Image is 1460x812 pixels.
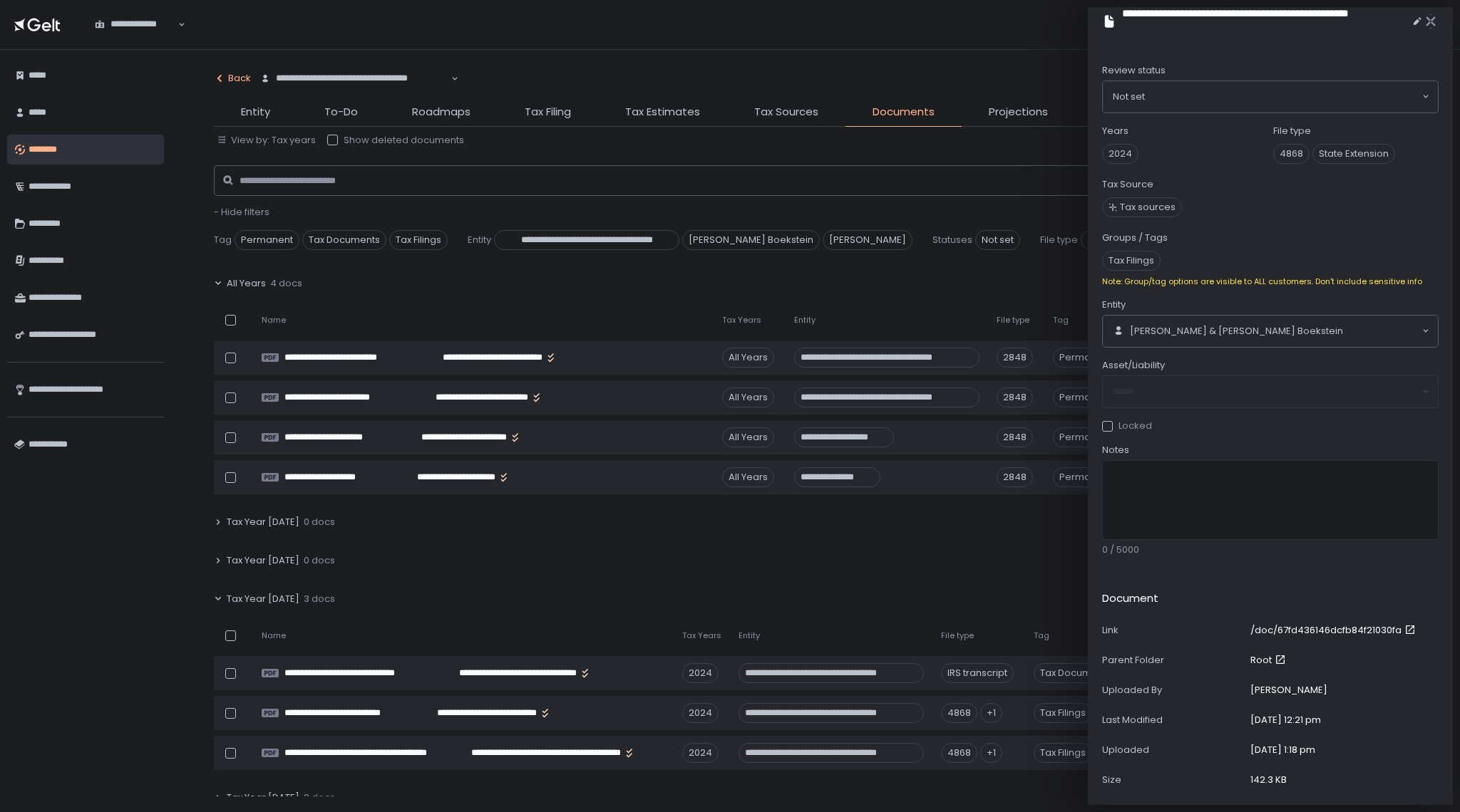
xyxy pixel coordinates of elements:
span: Entity [739,630,760,641]
button: View by: Tax years [217,134,316,147]
div: 2848 [997,427,1033,447]
span: 0 docs [304,516,335,529]
div: 2848 [997,348,1033,368]
div: All Years [722,427,774,447]
label: Groups / Tags [1102,231,1168,244]
span: 0 docs [304,554,335,567]
span: Statuses [932,234,972,246]
span: Tax Filings [389,230,448,250]
a: Root [1250,654,1289,667]
span: - Hide filters [214,205,269,219]
span: Tax Year [DATE] [227,554,299,567]
span: File type [1040,234,1078,246]
label: Years [1102,125,1129,137]
span: 4868 [1273,144,1310,164]
div: 0 / 5000 [1102,543,1439,556]
div: IRS transcript [941,663,1014,683]
span: Permanent [1053,427,1118,447]
div: Search for option [1103,81,1438,113]
button: Back [214,64,251,93]
span: Tax Filings [1034,743,1092,763]
span: 2 docs [304,791,335,804]
span: Name [262,315,286,326]
div: 2848 [997,387,1033,407]
div: 4868 [941,703,977,723]
span: State Extension [1312,144,1395,164]
div: Parent Folder [1102,654,1245,667]
div: 2024 [682,663,719,683]
span: File type [941,630,974,641]
span: Tax Years [682,630,721,641]
span: Tax Documents [302,230,386,250]
span: Tax Estimates [625,104,700,120]
span: [PERSON_NAME] Boekstein [682,230,820,250]
span: Name [262,630,286,641]
div: 2848 [997,467,1033,487]
span: 4 docs [270,277,302,290]
div: [PERSON_NAME] [1250,684,1327,697]
div: Size [1102,774,1245,786]
label: Tax Source [1102,178,1153,191]
div: Search for option [86,10,185,40]
span: 3 docs [304,593,335,605]
span: All Years [227,277,266,290]
span: Tag [1053,315,1069,326]
span: 2848 [1081,230,1117,250]
span: [PERSON_NAME] & [PERSON_NAME] Boekstein [1130,325,1343,338]
div: 142.3 KB [1250,774,1287,786]
span: Documents [873,104,935,120]
span: Tax Years [722,315,761,326]
span: 2024 [1102,144,1138,164]
span: Tax Year [DATE] [227,593,299,605]
span: Not set [975,230,1020,250]
span: Entity [468,234,491,246]
span: Entity [794,315,816,326]
button: - Hide filters [214,206,269,219]
div: 4868 [941,743,977,763]
span: Entity [1102,298,1126,311]
div: All Years [722,387,774,407]
span: Entity [241,104,270,120]
span: Asset/Liability [1102,359,1165,372]
span: Tax Filings [1102,251,1161,271]
span: Tax Filing [525,104,571,120]
span: To-Do [324,104,358,120]
span: File type [997,315,1029,326]
div: Uploaded By [1102,684,1245,697]
span: Notes [1102,444,1129,457]
div: Note: Group/tag options are visible to ALL customers. Don't include sensitive info [1102,276,1439,287]
div: 2024 [682,743,719,763]
span: Tax Year [DATE] [227,791,299,804]
div: +1 [980,703,1002,723]
span: Roadmaps [412,104,471,120]
input: Search for option [1343,324,1421,338]
span: Not set [1113,90,1145,104]
div: All Years [722,467,774,487]
span: [PERSON_NAME] [823,230,912,250]
span: Permanent [1053,348,1118,368]
input: Search for option [260,85,450,99]
h2: Document [1102,590,1158,607]
span: Tag [214,234,232,246]
span: Tax Sources [754,104,818,120]
span: Tax sources [1120,201,1176,214]
span: Permanent [1053,387,1118,407]
div: All Years [722,348,774,368]
label: File type [1273,125,1311,137]
span: Tax Filings [1034,703,1092,723]
div: Search for option [251,64,458,94]
input: Search for option [1145,90,1421,104]
span: Review status [1102,64,1166,77]
a: /doc/67fd436146dcfb84f21030fa [1250,624,1419,637]
div: Uploaded [1102,744,1245,756]
div: Last Modified [1102,714,1245,727]
input: Search for option [95,31,177,45]
div: +1 [980,743,1002,763]
div: Back [214,72,251,85]
span: Tax Year [DATE] [227,516,299,529]
span: Permanent [235,230,299,250]
div: [DATE] 1:18 pm [1250,744,1315,756]
div: 2024 [682,703,719,723]
span: Tax Documents [1034,663,1118,683]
